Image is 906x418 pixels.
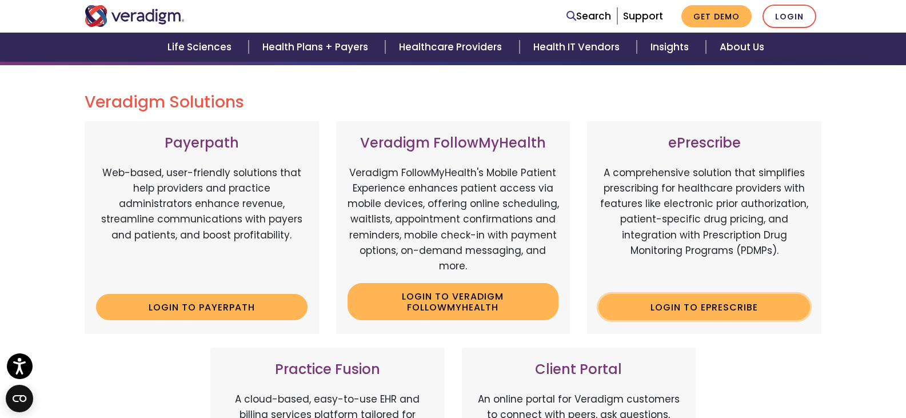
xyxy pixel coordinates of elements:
h3: ePrescribe [598,135,810,152]
a: Search [566,9,611,24]
a: About Us [706,33,778,62]
img: Veradigm logo [85,5,185,27]
button: Open CMP widget [6,385,33,412]
a: Get Demo [681,5,752,27]
a: Insights [637,33,706,62]
a: Login [763,5,816,28]
a: Healthcare Providers [385,33,519,62]
a: Login to Payerpath [96,294,308,320]
h3: Client Portal [473,361,685,378]
p: A comprehensive solution that simplifies prescribing for healthcare providers with features like ... [598,165,810,285]
h3: Practice Fusion [222,361,433,378]
h3: Payerpath [96,135,308,152]
a: Health IT Vendors [520,33,637,62]
a: Health Plans + Payers [249,33,385,62]
a: Life Sciences [154,33,249,62]
h2: Veradigm Solutions [85,93,822,112]
h3: Veradigm FollowMyHealth [348,135,559,152]
iframe: Drift Chat Widget [687,336,892,404]
p: Veradigm FollowMyHealth's Mobile Patient Experience enhances patient access via mobile devices, o... [348,165,559,274]
p: Web-based, user-friendly solutions that help providers and practice administrators enhance revenu... [96,165,308,285]
a: Login to Veradigm FollowMyHealth [348,283,559,320]
a: Login to ePrescribe [598,294,810,320]
a: Support [623,9,663,23]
